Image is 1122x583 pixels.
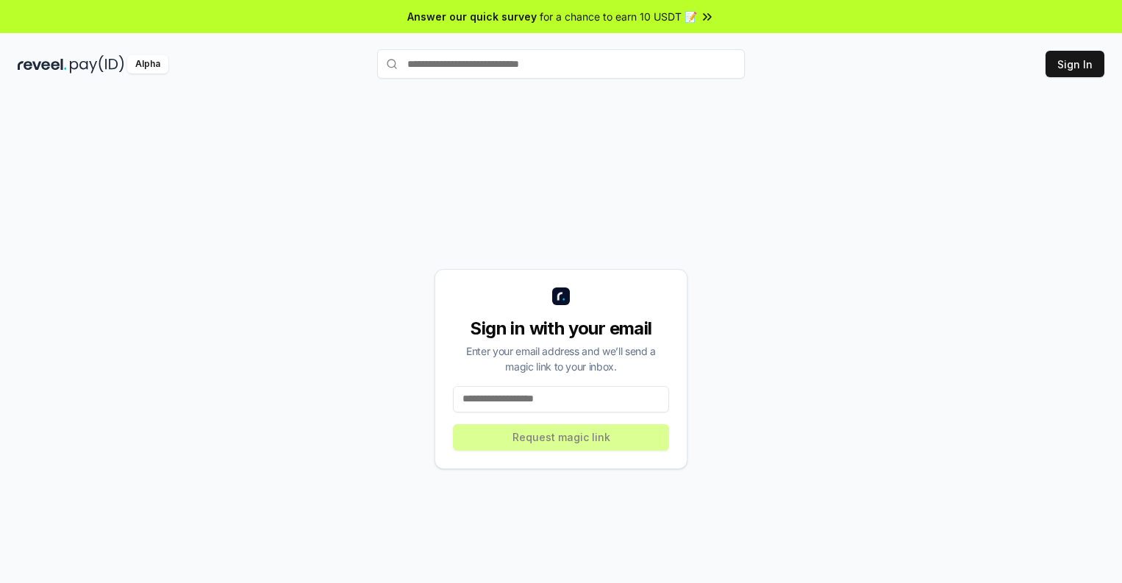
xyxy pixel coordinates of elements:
[453,343,669,374] div: Enter your email address and we’ll send a magic link to your inbox.
[407,9,537,24] span: Answer our quick survey
[540,9,697,24] span: for a chance to earn 10 USDT 📝
[70,55,124,74] img: pay_id
[453,317,669,340] div: Sign in with your email
[127,55,168,74] div: Alpha
[1046,51,1104,77] button: Sign In
[552,287,570,305] img: logo_small
[18,55,67,74] img: reveel_dark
